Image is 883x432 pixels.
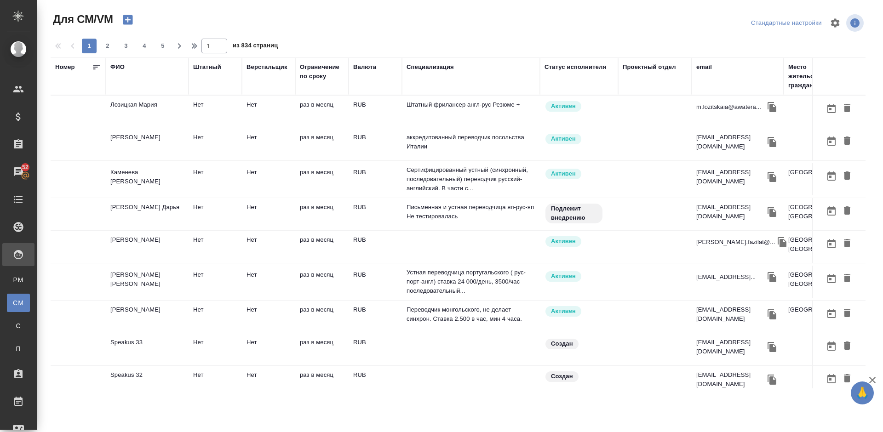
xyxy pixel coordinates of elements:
[696,63,712,72] div: email
[349,163,402,195] td: RUB
[407,268,535,296] p: Устная переводчица португальского ( рус-порт-англ) ставка 24 000/день, 3500/час последовательный...
[189,231,242,263] td: Нет
[193,63,221,72] div: Штатный
[784,198,866,230] td: [GEOGRAPHIC_DATA], [GEOGRAPHIC_DATA]
[696,238,775,247] p: [PERSON_NAME].fazilat@...
[349,198,402,230] td: RUB
[824,100,839,117] button: Открыть календарь загрузки
[545,235,614,248] div: Рядовой исполнитель: назначай с учетом рейтинга
[295,366,349,398] td: раз в месяц
[349,366,402,398] td: RUB
[119,41,133,51] span: 3
[696,273,756,282] p: [EMAIL_ADDRESS]...
[247,63,287,72] div: Верстальщик
[839,100,855,117] button: Удалить
[7,294,30,312] a: CM
[11,298,25,307] span: CM
[765,307,779,321] button: Скопировать
[788,63,862,90] div: Место жительства(Город), гражданство
[100,39,115,53] button: 2
[242,163,295,195] td: Нет
[765,135,779,149] button: Скопировать
[11,321,25,330] span: С
[110,63,125,72] div: ФИО
[839,338,855,355] button: Удалить
[106,96,189,128] td: Лозицкая Мария
[824,133,839,150] button: Открыть календарь загрузки
[551,272,576,281] p: Активен
[545,305,614,318] div: Рядовой исполнитель: назначай с учетом рейтинга
[106,333,189,365] td: Speakus 33
[155,41,170,51] span: 5
[824,235,839,252] button: Открыть календарь загрузки
[407,100,535,109] p: Штатный фрилансер англ-рус Резюме +
[353,63,376,72] div: Валюта
[775,235,789,249] button: Скопировать
[839,305,855,322] button: Удалить
[349,266,402,298] td: RUB
[407,203,535,221] p: Письменная и устная переводчица яп-рус-яп Не тестировалась
[551,204,597,222] p: Подлежит внедрению
[696,102,761,112] p: m.lozitskaia@awatera...
[824,12,846,34] span: Настроить таблицу
[300,63,344,81] div: Ограничение по сроку
[17,163,34,172] span: 52
[784,163,866,195] td: [GEOGRAPHIC_DATA]
[824,168,839,185] button: Открыть календарь загрузки
[51,12,113,27] span: Для СМ/VM
[349,128,402,160] td: RUB
[349,301,402,333] td: RUB
[545,270,614,283] div: Рядовой исполнитель: назначай с учетом рейтинга
[551,307,576,316] p: Активен
[106,163,189,195] td: Каменева [PERSON_NAME]
[407,133,535,151] p: аккредитованный переводчик посольства Италии
[551,237,576,246] p: Активен
[839,203,855,220] button: Удалить
[106,198,189,230] td: [PERSON_NAME] Дарья
[242,198,295,230] td: Нет
[295,333,349,365] td: раз в месяц
[117,12,139,28] button: Создать
[189,198,242,230] td: Нет
[696,305,765,324] p: [EMAIL_ADDRESS][DOMAIN_NAME]
[551,169,576,178] p: Активен
[233,40,278,53] span: из 834 страниц
[851,381,874,404] button: 🙏
[242,266,295,298] td: Нет
[824,270,839,287] button: Открыть календарь загрузки
[189,266,242,298] td: Нет
[623,63,676,72] div: Проектный отдел
[349,231,402,263] td: RUB
[545,168,614,180] div: Рядовой исполнитель: назначай с учетом рейтинга
[551,134,576,143] p: Активен
[7,340,30,358] a: П
[407,305,535,324] p: Переводчик монгольского, не делает синхрон. Ставка 2.500 в час, мин 4 часа.
[295,96,349,128] td: раз в месяц
[824,305,839,322] button: Открыть календарь загрузки
[824,203,839,220] button: Открыть календарь загрузки
[295,128,349,160] td: раз в месяц
[106,128,189,160] td: [PERSON_NAME]
[295,301,349,333] td: раз в месяц
[242,96,295,128] td: Нет
[765,340,779,354] button: Скопировать
[749,16,824,30] div: split button
[407,63,454,72] div: Специализация
[242,128,295,160] td: Нет
[765,205,779,219] button: Скопировать
[137,41,152,51] span: 4
[100,41,115,51] span: 2
[551,339,573,348] p: Создан
[551,102,576,111] p: Активен
[765,170,779,184] button: Скопировать
[7,317,30,335] a: С
[242,301,295,333] td: Нет
[106,366,189,398] td: Speakus 32
[7,271,30,289] a: PM
[784,301,866,333] td: [GEOGRAPHIC_DATA]
[189,301,242,333] td: Нет
[839,270,855,287] button: Удалить
[696,338,765,356] p: [EMAIL_ADDRESS][DOMAIN_NAME]
[2,160,34,183] a: 52
[349,333,402,365] td: RUB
